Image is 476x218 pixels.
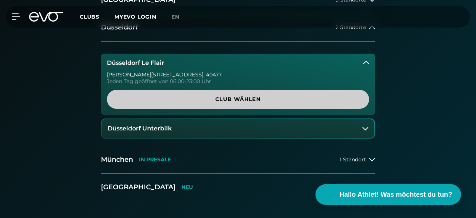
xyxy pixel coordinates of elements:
[108,125,172,132] h3: Düsseldorf Unterbilk
[107,60,164,66] h3: Düsseldorf Le Flair
[181,184,193,190] p: NEU
[107,72,369,77] div: [PERSON_NAME][STREET_ADDRESS] , 40477
[139,157,171,163] p: IN PRESALE
[107,90,369,109] a: Club wählen
[102,119,374,138] button: Düsseldorf Unterbilk
[171,13,188,21] a: en
[80,13,99,20] span: Clubs
[116,95,360,103] span: Club wählen
[101,146,375,174] button: MünchenIN PRESALE1 Standort
[114,13,156,20] a: MYEVO LOGIN
[101,174,375,201] button: [GEOGRAPHIC_DATA]NEU1 Standort
[80,13,114,20] a: Clubs
[101,155,133,164] h2: München
[107,79,369,84] div: Jeden Tag geöffnet von 06:00-23:00 Uhr
[101,183,175,192] h2: [GEOGRAPHIC_DATA]
[171,13,180,20] span: en
[101,54,375,72] button: Düsseldorf Le Flair
[340,157,366,162] span: 1 Standort
[339,190,452,200] span: Hallo Athlet! Was möchtest du tun?
[315,184,461,205] button: Hallo Athlet! Was möchtest du tun?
